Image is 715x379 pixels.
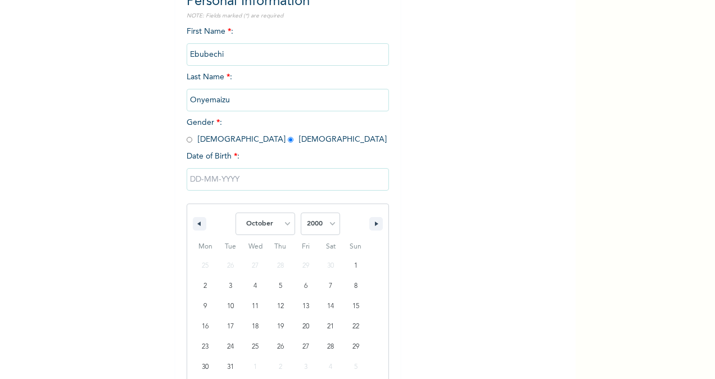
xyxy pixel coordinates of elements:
span: Tue [218,238,243,256]
span: 21 [327,317,334,337]
button: 18 [243,317,268,337]
span: 31 [227,357,234,377]
button: 30 [193,357,218,377]
button: 16 [193,317,218,337]
span: 20 [302,317,309,337]
button: 26 [268,337,293,357]
span: 19 [277,317,284,337]
span: 22 [352,317,359,337]
button: 20 [293,317,318,337]
span: 15 [352,296,359,317]
button: 12 [268,296,293,317]
span: 3 [229,276,232,296]
button: 15 [343,296,368,317]
button: 23 [193,337,218,357]
button: 28 [318,337,343,357]
input: DD-MM-YYYY [187,168,389,191]
button: 22 [343,317,368,337]
span: 11 [252,296,259,317]
span: 6 [304,276,307,296]
button: 9 [193,296,218,317]
span: 25 [252,337,259,357]
span: 14 [327,296,334,317]
span: Last Name : [187,73,389,104]
button: 1 [343,256,368,276]
button: 19 [268,317,293,337]
button: 25 [243,337,268,357]
button: 7 [318,276,343,296]
button: 14 [318,296,343,317]
button: 2 [193,276,218,296]
button: 6 [293,276,318,296]
span: 8 [354,276,357,296]
button: 4 [243,276,268,296]
span: 10 [227,296,234,317]
span: 24 [227,337,234,357]
span: Thu [268,238,293,256]
span: 26 [277,337,284,357]
button: 31 [218,357,243,377]
button: 21 [318,317,343,337]
span: 5 [279,276,282,296]
span: 7 [329,276,332,296]
span: Wed [243,238,268,256]
span: Gender : [DEMOGRAPHIC_DATA] [DEMOGRAPHIC_DATA] [187,119,387,143]
button: 3 [218,276,243,296]
span: 23 [202,337,209,357]
button: 24 [218,337,243,357]
button: 27 [293,337,318,357]
span: Sat [318,238,343,256]
button: 5 [268,276,293,296]
span: 12 [277,296,284,317]
p: NOTE: Fields marked (*) are required [187,12,389,20]
button: 13 [293,296,318,317]
span: 27 [302,337,309,357]
span: 17 [227,317,234,337]
button: 8 [343,276,368,296]
span: 4 [254,276,257,296]
span: 18 [252,317,259,337]
span: 29 [352,337,359,357]
span: 2 [203,276,207,296]
span: 1 [354,256,357,276]
span: Fri [293,238,318,256]
span: 13 [302,296,309,317]
span: 28 [327,337,334,357]
button: 11 [243,296,268,317]
button: 29 [343,337,368,357]
span: First Name : [187,28,389,58]
input: Enter your first name [187,43,389,66]
input: Enter your last name [187,89,389,111]
button: 10 [218,296,243,317]
button: 17 [218,317,243,337]
span: 16 [202,317,209,337]
span: Date of Birth : [187,151,239,163]
span: Sun [343,238,368,256]
span: Mon [193,238,218,256]
span: 9 [203,296,207,317]
span: 30 [202,357,209,377]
